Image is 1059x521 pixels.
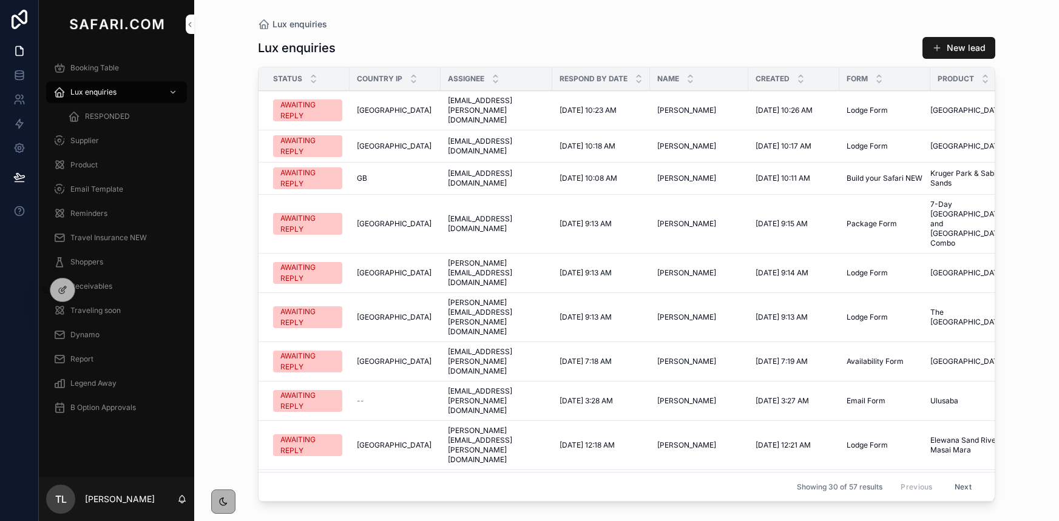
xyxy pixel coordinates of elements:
[938,74,974,84] span: Product
[930,396,1017,406] a: Ulusaba
[657,396,741,406] a: [PERSON_NAME]
[657,357,716,366] span: [PERSON_NAME]
[756,141,811,151] span: [DATE] 10:17 AM
[46,227,187,249] a: Travel Insurance NEW
[560,141,643,151] a: [DATE] 10:18 AM
[930,268,1017,278] a: [GEOGRAPHIC_DATA]
[357,173,367,183] span: GB
[756,357,832,366] a: [DATE] 7:19 AM
[46,81,187,103] a: Lux enquiries
[847,106,888,115] span: Lodge Form
[357,396,364,406] span: --
[756,219,832,229] a: [DATE] 9:15 AM
[70,354,93,364] span: Report
[46,348,187,370] a: Report
[756,173,832,183] a: [DATE] 10:11 AM
[930,268,1005,278] span: [GEOGRAPHIC_DATA]
[930,141,1005,151] span: [GEOGRAPHIC_DATA]
[280,351,335,372] div: AWAITING REPLY
[847,141,888,151] span: Lodge Form
[280,434,335,456] div: AWAITING REPLY
[657,357,741,366] a: [PERSON_NAME]
[357,312,431,322] span: [GEOGRAPHIC_DATA]
[448,96,545,125] a: [EMAIL_ADDRESS][PERSON_NAME][DOMAIN_NAME]
[756,396,832,406] a: [DATE] 3:27 AM
[847,357,904,366] span: Availability Form
[657,74,679,84] span: Name
[280,306,335,328] div: AWAITING REPLY
[357,106,431,115] span: [GEOGRAPHIC_DATA]
[448,214,545,234] a: [EMAIL_ADDRESS][DOMAIN_NAME]
[70,306,121,315] span: Traveling soon
[657,173,741,183] a: [PERSON_NAME]
[46,300,187,321] a: Traveling soon
[560,396,613,406] span: [DATE] 3:28 AM
[357,219,433,229] a: [GEOGRAPHIC_DATA]
[67,15,166,34] img: App logo
[280,167,335,189] div: AWAITING REPLY
[756,312,808,322] span: [DATE] 9:13 AM
[657,141,716,151] span: [PERSON_NAME]
[46,178,187,200] a: Email Template
[946,477,980,496] button: Next
[55,492,67,506] span: TL
[560,396,643,406] a: [DATE] 3:28 AM
[273,99,342,121] a: AWAITING REPLY
[448,386,545,415] a: [EMAIL_ADDRESS][PERSON_NAME][DOMAIN_NAME]
[448,347,545,376] a: [EMAIL_ADDRESS][PERSON_NAME][DOMAIN_NAME]
[657,440,741,450] a: [PERSON_NAME]
[657,141,741,151] a: [PERSON_NAME]
[930,308,1017,327] a: The [GEOGRAPHIC_DATA]
[280,99,335,121] div: AWAITING REPLY
[357,440,433,450] a: [GEOGRAPHIC_DATA]
[273,213,342,235] a: AWAITING REPLY
[797,482,882,492] span: Showing 30 of 57 results
[560,173,617,183] span: [DATE] 10:08 AM
[922,37,995,59] button: New lead
[357,312,433,322] a: [GEOGRAPHIC_DATA]
[280,213,335,235] div: AWAITING REPLY
[756,440,811,450] span: [DATE] 12:21 AM
[70,184,123,194] span: Email Template
[930,435,1017,455] a: Elewana Sand River Masai Mara
[448,258,545,287] span: [PERSON_NAME][EMAIL_ADDRESS][DOMAIN_NAME]
[273,351,342,372] a: AWAITING REPLY
[70,87,117,97] span: Lux enquiries
[448,298,545,337] a: [PERSON_NAME][EMAIL_ADDRESS][PERSON_NAME][DOMAIN_NAME]
[560,440,615,450] span: [DATE] 12:18 AM
[756,141,832,151] a: [DATE] 10:17 AM
[756,440,832,450] a: [DATE] 12:21 AM
[46,203,187,224] a: Reminders
[930,106,1017,115] a: [GEOGRAPHIC_DATA]
[756,396,809,406] span: [DATE] 3:27 AM
[847,396,885,406] span: Email Form
[560,440,643,450] a: [DATE] 12:18 AM
[85,493,155,505] p: [PERSON_NAME]
[70,378,117,388] span: Legend Away
[560,219,612,229] span: [DATE] 9:13 AM
[930,106,1005,115] span: [GEOGRAPHIC_DATA]
[930,200,1017,248] span: 7-Day [GEOGRAPHIC_DATA] and [GEOGRAPHIC_DATA] Combo
[273,390,342,412] a: AWAITING REPLY
[930,169,1017,188] a: Kruger Park & Sabi Sands
[61,106,187,127] a: RESPONDED
[448,136,545,156] a: [EMAIL_ADDRESS][DOMAIN_NAME]
[560,141,615,151] span: [DATE] 10:18 AM
[273,167,342,189] a: AWAITING REPLY
[847,173,923,183] a: Build your Safari NEW
[756,219,808,229] span: [DATE] 9:15 AM
[560,357,643,366] a: [DATE] 7:18 AM
[560,106,643,115] a: [DATE] 10:23 AM
[657,106,741,115] a: [PERSON_NAME]
[357,173,433,183] a: GB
